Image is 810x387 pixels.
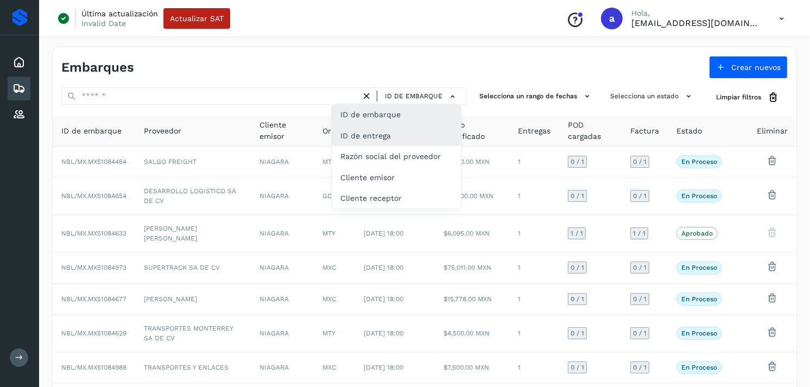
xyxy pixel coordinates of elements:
[332,188,461,208] div: Cliente receptor
[332,167,461,188] div: Cliente emisor
[81,9,158,18] p: Última actualización
[163,8,230,29] button: Actualizar SAT
[631,18,762,28] p: alejperez@niagarawater.com
[332,146,461,167] div: Razón social del proveedor
[8,103,30,126] div: Proveedores
[631,9,762,18] p: Hola,
[81,18,126,28] p: Invalid Date
[170,15,224,22] span: Actualizar SAT
[8,77,30,100] div: Embarques
[332,104,461,125] div: ID de embarque
[8,50,30,74] div: Inicio
[332,125,461,146] div: ID de entrega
